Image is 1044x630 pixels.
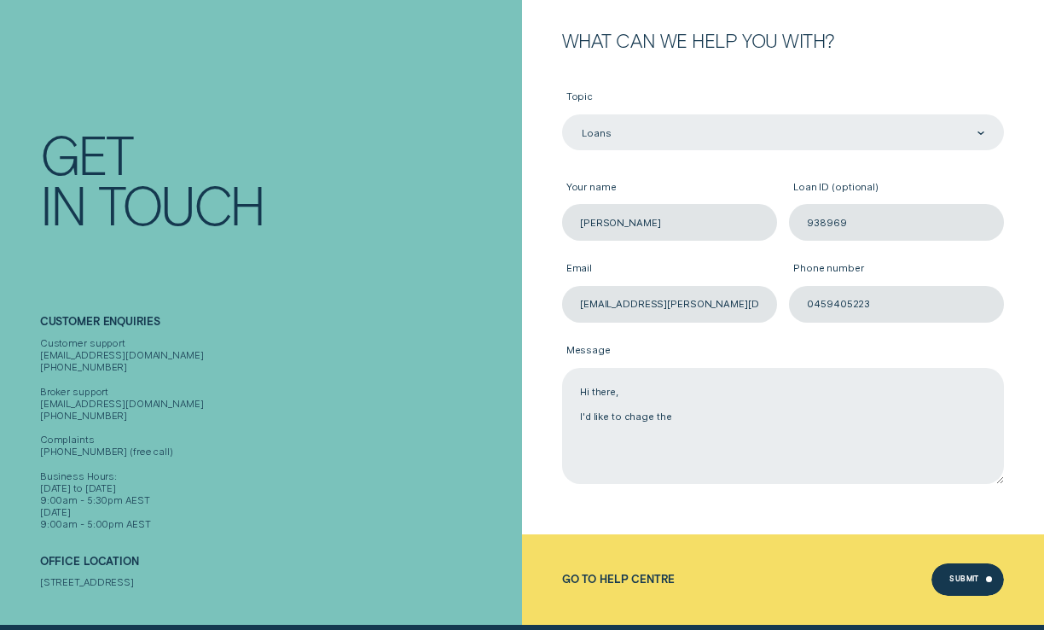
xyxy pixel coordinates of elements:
label: Your name [562,171,777,204]
div: [STREET_ADDRESS] [40,576,516,588]
div: In [40,179,85,230]
h1: Get In Touch [40,129,516,230]
textarea: Hi there, I'd like to chage the [562,368,1005,484]
label: Loan ID (optional) [789,171,1004,204]
h2: Customer Enquiries [40,315,516,336]
div: Get [40,129,132,179]
label: Topic [562,81,1005,114]
h2: What can we help you with? [562,32,1005,50]
a: Go to Help Centre [562,573,675,586]
div: Loans [582,127,611,139]
div: Customer support [EMAIL_ADDRESS][DOMAIN_NAME] [PHONE_NUMBER] Broker support [EMAIL_ADDRESS][DOMAI... [40,337,516,531]
h2: Office Location [40,555,516,576]
label: Message [562,335,1005,368]
label: Email [562,253,777,286]
button: Submit [931,563,1004,596]
label: Phone number [789,253,1004,286]
div: Touch [98,179,264,230]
